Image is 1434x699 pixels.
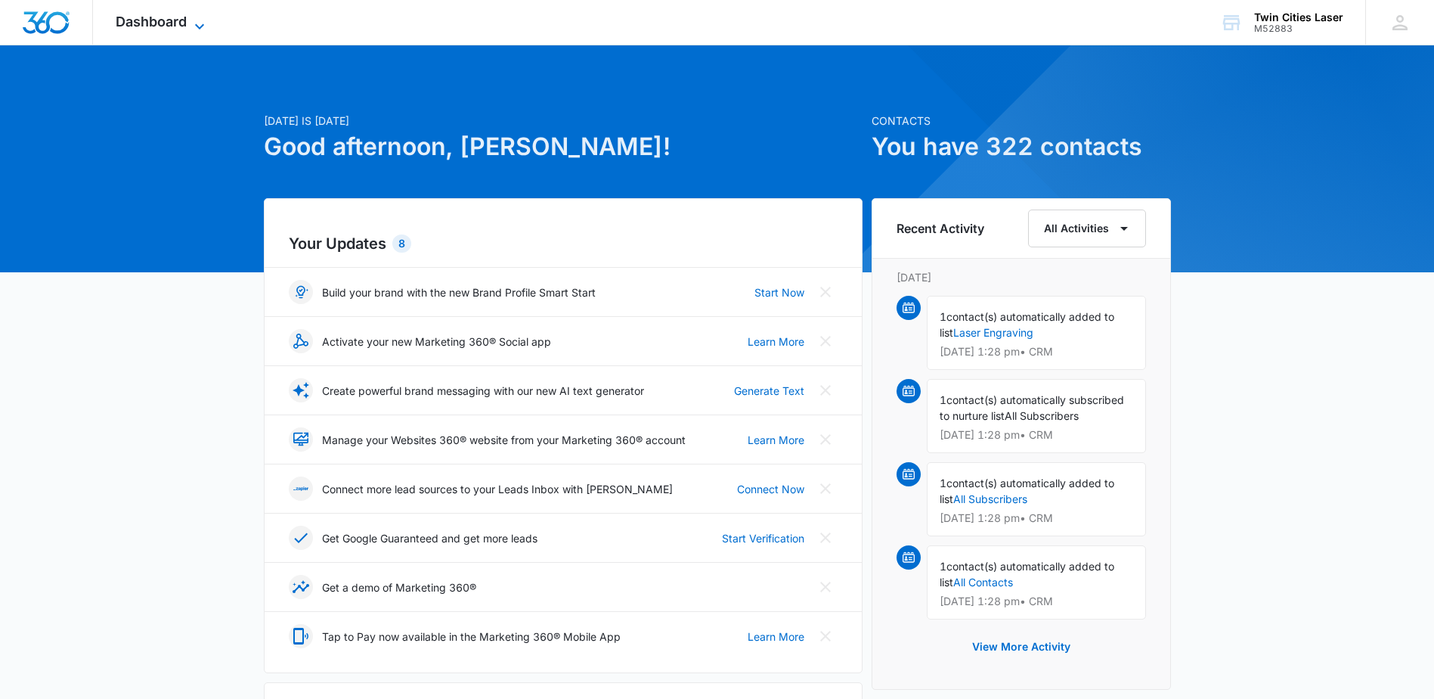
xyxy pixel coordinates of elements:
[940,477,946,489] span: 1
[392,235,411,253] div: 8
[322,383,644,399] p: Create powerful brand messaging with our new AI text generator
[748,629,804,645] a: Learn More
[322,579,476,595] p: Get a demo of Marketing 360®
[116,14,187,30] span: Dashboard
[722,530,804,546] a: Start Verification
[940,513,1133,523] p: [DATE] 1:28 pm • CRM
[813,526,838,550] button: Close
[813,624,838,648] button: Close
[957,629,1086,665] button: View More Activity
[289,232,838,255] h2: Your Updates
[322,629,621,645] p: Tap to Pay now available in the Marketing 360® Mobile App
[813,427,838,452] button: Close
[264,129,863,165] h1: Good afternoon, [PERSON_NAME]!
[940,560,946,573] span: 1
[940,393,946,406] span: 1
[322,334,551,349] p: Activate your new Marketing 360® Social app
[1254,23,1343,34] div: account id
[953,326,1033,339] a: Laser Engraving
[813,280,838,304] button: Close
[940,477,1114,505] span: contact(s) automatically added to list
[897,219,984,238] h6: Recent Activity
[813,329,838,353] button: Close
[940,310,946,323] span: 1
[737,481,804,497] a: Connect Now
[322,481,673,497] p: Connect more lead sources to your Leads Inbox with [PERSON_NAME]
[264,113,863,129] p: [DATE] is [DATE]
[322,530,537,546] p: Get Google Guaranteed and get more leads
[813,575,838,599] button: Close
[940,430,1133,440] p: [DATE] 1:28 pm • CRM
[813,477,838,501] button: Close
[940,393,1124,422] span: contact(s) automatically subscribed to nurture list
[322,284,596,300] p: Build your brand with the new Brand Profile Smart Start
[748,432,804,448] a: Learn More
[748,334,804,349] a: Learn More
[940,596,1133,607] p: [DATE] 1:28 pm • CRM
[734,383,804,399] a: Generate Text
[872,129,1171,165] h1: You have 322 contacts
[1005,409,1079,422] span: All Subscribers
[940,346,1133,357] p: [DATE] 1:28 pm • CRM
[953,492,1027,505] a: All Subscribers
[953,576,1013,589] a: All Contacts
[872,113,1171,129] p: Contacts
[940,560,1114,589] span: contact(s) automatically added to list
[940,310,1114,339] span: contact(s) automatically added to list
[322,432,686,448] p: Manage your Websites 360® website from your Marketing 360® account
[897,269,1146,285] p: [DATE]
[754,284,804,300] a: Start Now
[1028,210,1146,247] button: All Activities
[1254,11,1343,23] div: account name
[813,378,838,402] button: Close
